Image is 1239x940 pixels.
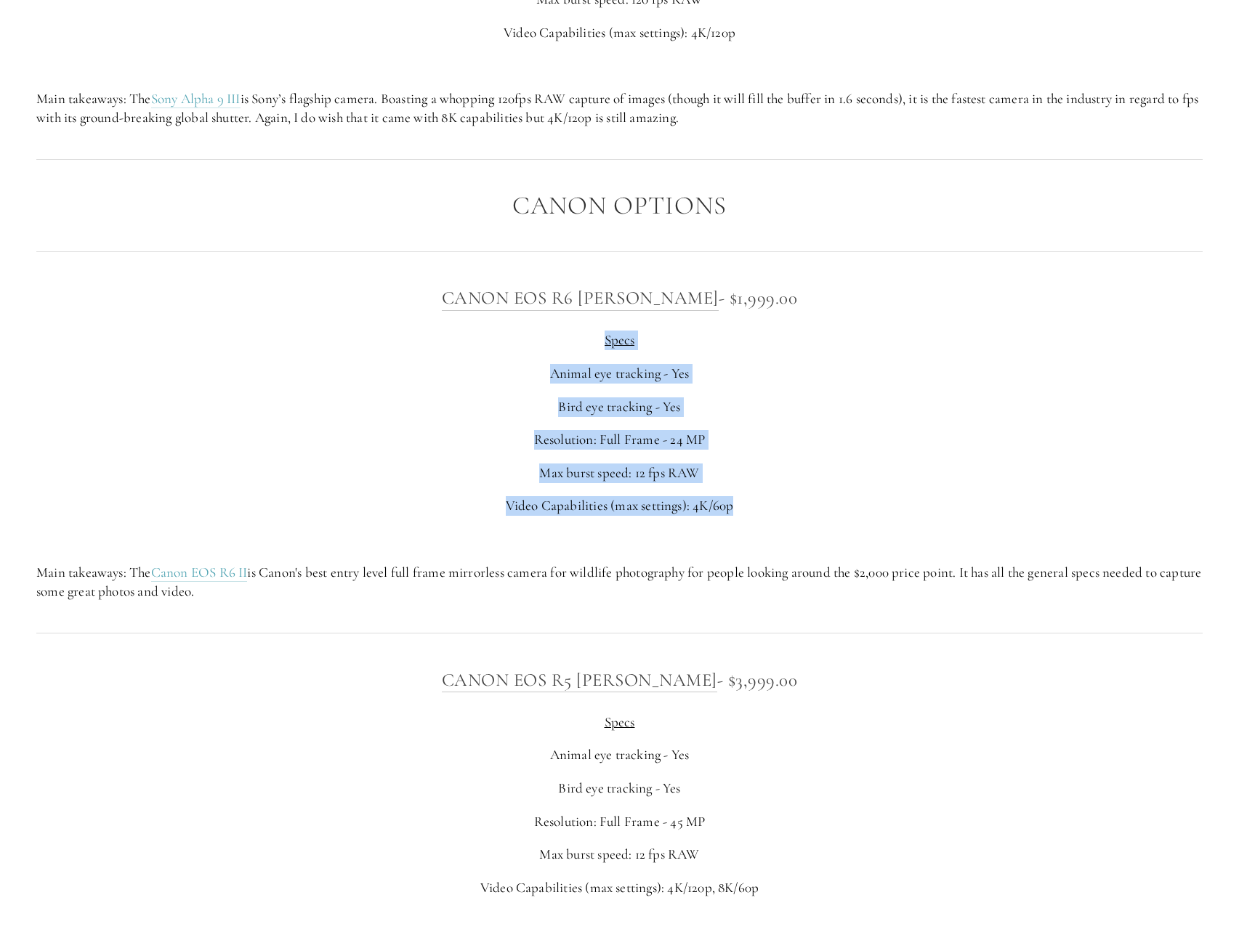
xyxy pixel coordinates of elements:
[36,430,1203,450] p: Resolution: Full Frame - 24 MP
[36,845,1203,864] p: Max burst speed: 12 fps RAW
[605,331,635,348] span: Specs
[36,463,1203,483] p: Max burst speed: 12 fps RAW
[36,779,1203,798] p: Bird eye tracking - Yes
[151,90,241,108] a: Sony Alpha 9 III
[36,496,1203,516] p: Video Capabilities (max settings): 4K/60p
[605,713,635,730] span: Specs
[36,665,1203,694] h3: - $3,999.00
[36,23,1203,43] p: Video Capabilities (max settings): 4K/120p
[36,563,1203,601] p: Main takeaways: The is Canon's best entry level full frame mirrorless camera for wildlife photogr...
[36,397,1203,417] p: Bird eye tracking - Yes
[36,745,1203,765] p: Animal eye tracking - Yes
[36,192,1203,220] h2: Canon Options
[442,669,717,692] a: Canon EOS R5 [PERSON_NAME]
[36,364,1203,384] p: Animal eye tracking - Yes
[36,812,1203,832] p: Resolution: Full Frame - 45 MP
[151,564,248,582] a: Canon EOS R6 II
[36,878,1203,898] p: Video Capabilities (max settings): 4K/120p, 8K/60p
[36,89,1203,128] p: Main takeaways: The is Sony’s flagship camera. Boasting a whopping 120fps RAW capture of images (...
[36,283,1203,312] h3: - $1,999.00
[442,287,719,310] a: Canon EOS R6 [PERSON_NAME]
